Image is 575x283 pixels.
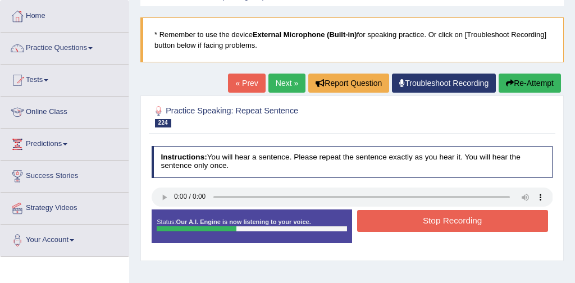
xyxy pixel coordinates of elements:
[1,129,129,157] a: Predictions
[1,97,129,125] a: Online Class
[1,65,129,93] a: Tests
[268,74,305,93] a: Next »
[357,210,548,232] button: Stop Recording
[1,161,129,189] a: Success Stories
[308,74,389,93] button: Report Question
[499,74,561,93] button: Re-Attempt
[152,209,352,243] div: Status:
[176,218,311,225] strong: Our A.I. Engine is now listening to your voice.
[161,153,207,161] b: Instructions:
[253,30,357,39] b: External Microphone (Built-in)
[228,74,265,93] a: « Prev
[1,193,129,221] a: Strategy Videos
[1,33,129,61] a: Practice Questions
[392,74,496,93] a: Troubleshoot Recording
[155,119,171,127] span: 224
[1,1,129,29] a: Home
[1,225,129,253] a: Your Account
[140,17,564,62] blockquote: * Remember to use the device for speaking practice. Or click on [Troubleshoot Recording] button b...
[152,146,553,178] h4: You will hear a sentence. Please repeat the sentence exactly as you hear it. You will hear the se...
[152,104,400,127] h2: Practice Speaking: Repeat Sentence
